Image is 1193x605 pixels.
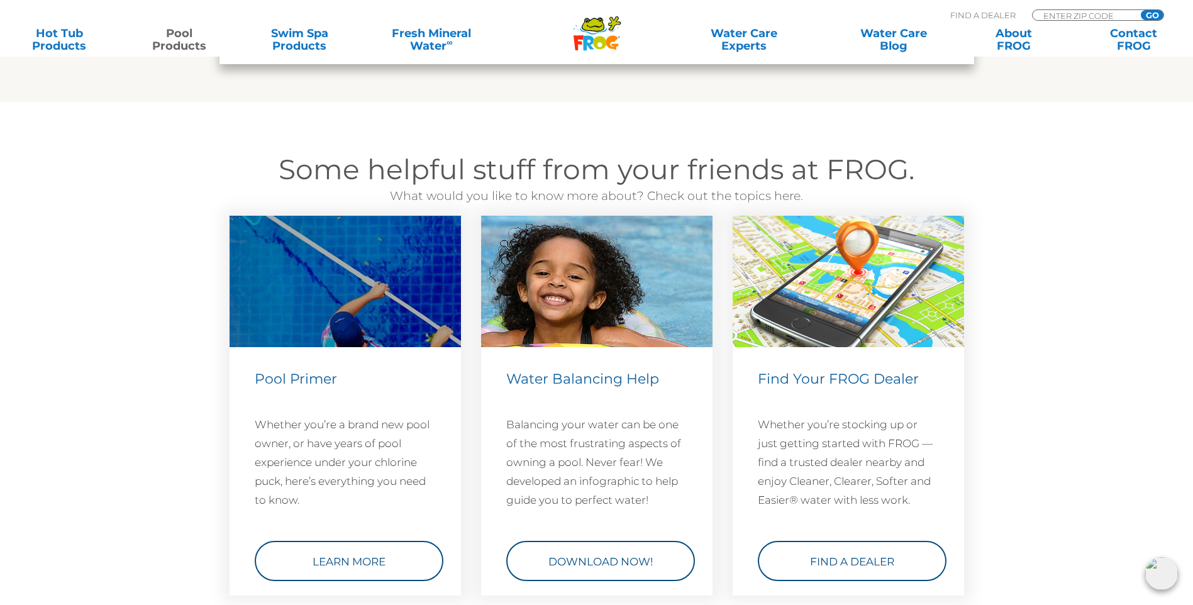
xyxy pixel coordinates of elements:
img: openIcon [1145,557,1178,590]
p: Whether you’re stocking up or just getting started with FROG — find a trusted dealer nearby and e... [758,414,939,509]
a: PoolProducts [133,27,226,52]
input: GO [1141,10,1163,20]
a: ContactFROG [1087,27,1180,52]
a: AboutFROG [967,27,1060,52]
a: Hot TubProducts [13,27,106,52]
p: What would you like to know more about? Check out the topics here. [219,187,974,206]
a: Swim SpaProducts [253,27,347,52]
a: Water CareExperts [669,27,820,52]
img: hp-featured-image-2 [481,216,713,347]
p: Find A Dealer [950,9,1016,21]
span: Pool Primer [255,370,337,387]
span: Water Balancing Help [506,370,659,387]
a: Fresh MineralWater∞ [373,27,490,52]
a: Learn More [255,540,443,580]
a: Water CareBlog [846,27,940,52]
a: Find a Dealer [758,540,946,580]
h2: Some helpful stuff from your friends at FROG. [219,152,974,187]
p: Balancing your water can be one of the most frustrating aspects of owning a pool. Never fear! We ... [506,414,687,509]
img: Find a Dealer Image (546 x 310 px) [733,216,964,347]
span: Find Your FROG Dealer [758,370,919,387]
p: Whether you’re a brand new pool owner, or have years of pool experience under your chlorine puck,... [255,414,436,509]
img: hp-featured-image-1 [230,216,461,347]
input: Zip Code Form [1042,10,1127,21]
sup: ∞ [447,37,453,47]
a: Download Now! [506,540,695,580]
